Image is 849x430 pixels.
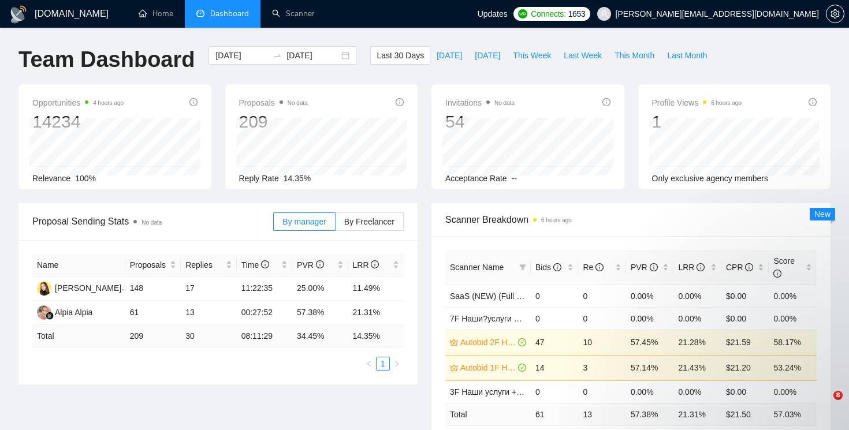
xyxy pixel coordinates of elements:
[189,98,198,106] span: info-circle
[595,263,604,271] span: info-circle
[652,174,769,183] span: Only exclusive agency members
[531,355,579,380] td: 14
[697,263,705,271] span: info-circle
[32,96,124,110] span: Opportunities
[273,51,282,60] span: to
[568,8,586,20] span: 1653
[726,263,753,272] span: CPR
[535,263,561,272] span: Bids
[185,259,223,271] span: Replies
[196,9,204,17] span: dashboard
[237,301,292,325] td: 00:27:52
[437,49,462,62] span: [DATE]
[711,100,742,106] time: 6 hours ago
[531,330,579,355] td: 47
[826,9,844,18] span: setting
[578,307,626,330] td: 0
[678,263,705,272] span: LRR
[661,46,713,65] button: Last Month
[239,96,308,110] span: Proposals
[286,49,339,62] input: End date
[125,276,181,301] td: 148
[353,260,379,270] span: LRR
[241,260,269,270] span: Time
[450,338,458,346] span: crown
[450,314,603,323] a: 7F Наши?услуги + ?ЦА (минус наша ЦА)
[518,338,526,346] span: check-circle
[32,174,70,183] span: Relevance
[125,301,181,325] td: 61
[564,49,602,62] span: Last Week
[615,49,654,62] span: This Month
[445,111,515,133] div: 54
[450,263,504,272] span: Scanner Name
[239,111,308,133] div: 209
[348,276,404,301] td: 11.49%
[393,360,400,367] span: right
[721,307,769,330] td: $0.00
[578,380,626,403] td: 0
[273,51,282,60] span: swap-right
[316,260,324,268] span: info-circle
[814,210,831,219] span: New
[626,307,674,330] td: 0.00%
[650,263,658,271] span: info-circle
[667,49,707,62] span: Last Month
[292,325,348,347] td: 34.45 %
[9,5,28,24] img: logo
[721,403,769,425] td: $ 21.50
[541,217,572,223] time: 6 hours ago
[362,357,376,371] li: Previous Page
[809,98,817,106] span: info-circle
[377,49,424,62] span: Last 30 Days
[75,174,96,183] span: 100%
[181,301,236,325] td: 13
[460,361,516,374] a: Autobid 1F Наши услуги + наша ЦА
[282,217,326,226] span: By manager
[362,357,376,371] button: left
[450,291,558,301] a: SaaS (NEW) (Full text search)
[297,260,324,270] span: PVR
[769,285,817,307] td: 0.00%
[810,391,837,418] iframe: Intercom live chat
[272,9,315,18] a: searchScanner
[366,360,373,367] span: left
[445,174,507,183] span: Acceptance Rate
[826,9,844,18] a: setting
[348,301,404,325] td: 21.31%
[344,217,394,226] span: By Freelancer
[531,403,579,425] td: 61
[237,325,292,347] td: 08:11:29
[833,391,843,400] span: 8
[450,387,643,397] a: 3F Наши услуги + не известна ЦА (минус наша ЦА)
[430,46,468,65] button: [DATE]
[18,46,195,73] h1: Team Dashboard
[773,256,795,278] span: Score
[531,285,579,307] td: 0
[519,264,526,271] span: filter
[396,98,404,106] span: info-circle
[608,46,661,65] button: This Month
[583,263,604,272] span: Re
[181,325,236,347] td: 30
[37,283,121,292] a: VM[PERSON_NAME]
[626,403,674,425] td: 57.38 %
[475,49,500,62] span: [DATE]
[125,254,181,276] th: Proposals
[652,96,742,110] span: Profile Views
[445,212,817,227] span: Scanner Breakdown
[468,46,507,65] button: [DATE]
[531,380,579,403] td: 0
[261,260,269,268] span: info-circle
[631,263,658,272] span: PVR
[513,49,551,62] span: This Week
[284,174,311,183] span: 14.35%
[450,364,458,372] span: crown
[652,111,742,133] div: 1
[32,254,125,276] th: Name
[673,403,721,425] td: 21.31 %
[32,214,273,229] span: Proposal Sending Stats
[46,312,54,320] img: gigradar-bm.png
[531,307,579,330] td: 0
[215,49,268,62] input: Start date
